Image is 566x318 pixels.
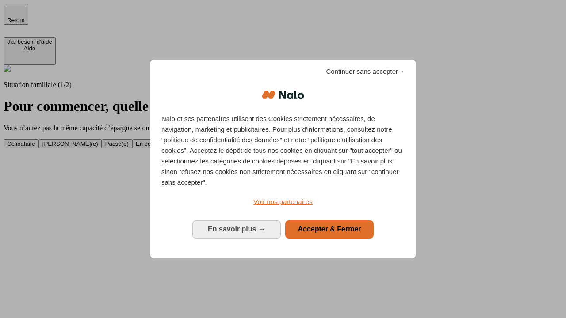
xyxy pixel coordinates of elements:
[262,82,304,108] img: Logo
[253,198,312,205] span: Voir nos partenaires
[326,66,405,77] span: Continuer sans accepter→
[161,114,405,188] p: Nalo et ses partenaires utilisent des Cookies strictement nécessaires, de navigation, marketing e...
[208,225,265,233] span: En savoir plus →
[150,60,416,258] div: Bienvenue chez Nalo Gestion du consentement
[161,197,405,207] a: Voir nos partenaires
[298,225,361,233] span: Accepter & Fermer
[285,220,374,238] button: Accepter & Fermer: Accepter notre traitement des données et fermer
[192,220,281,238] button: En savoir plus: Configurer vos consentements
